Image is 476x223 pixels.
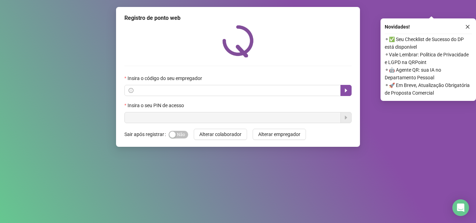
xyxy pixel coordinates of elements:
[222,25,254,57] img: QRPoint
[129,88,133,93] span: info-circle
[465,24,470,29] span: close
[258,130,300,138] span: Alterar empregador
[124,74,207,82] label: Insira o código do seu empregador
[124,129,169,140] label: Sair após registrar
[452,199,469,216] div: Open Intercom Messenger
[253,129,306,140] button: Alterar empregador
[124,102,189,109] label: Insira o seu PIN de acesso
[385,35,472,51] span: ⚬ ✅ Seu Checklist de Sucesso do DP está disponível
[199,130,241,138] span: Alterar colaborador
[385,23,410,31] span: Novidades !
[124,14,352,22] div: Registro de ponto web
[385,66,472,81] span: ⚬ 🤖 Agente QR: sua IA no Departamento Pessoal
[385,81,472,97] span: ⚬ 🚀 Em Breve, Atualização Obrigatória de Proposta Comercial
[343,88,349,93] span: caret-right
[385,51,472,66] span: ⚬ Vale Lembrar: Política de Privacidade e LGPD na QRPoint
[194,129,247,140] button: Alterar colaborador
